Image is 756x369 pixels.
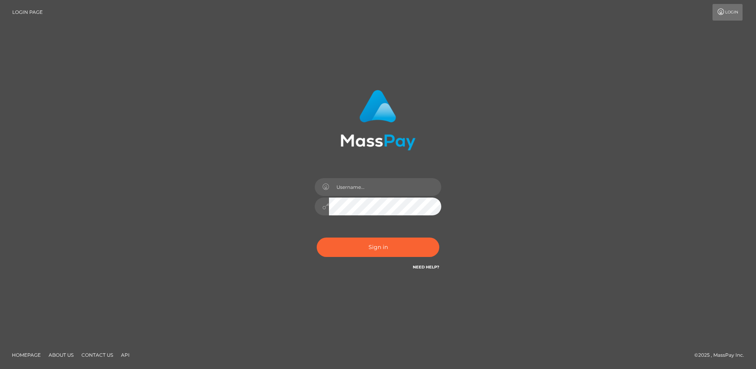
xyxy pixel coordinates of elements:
button: Sign in [317,238,439,257]
a: About Us [45,349,77,361]
div: © 2025 , MassPay Inc. [694,351,750,359]
input: Username... [329,178,441,196]
a: Homepage [9,349,44,361]
a: API [118,349,133,361]
a: Login Page [12,4,43,21]
a: Need Help? [413,264,439,270]
a: Contact Us [78,349,116,361]
img: MassPay Login [340,90,416,150]
a: Login [713,4,743,21]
